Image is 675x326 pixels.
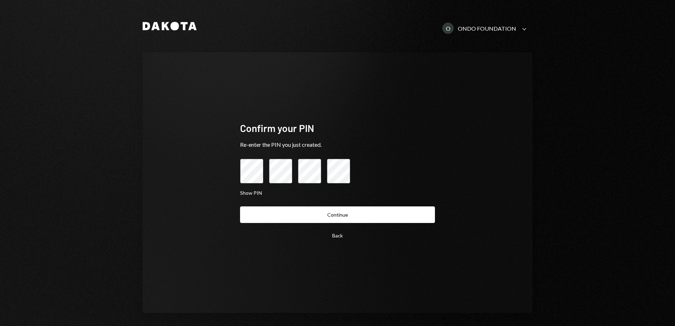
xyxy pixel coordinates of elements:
div: Re-enter the PIN you just created. [240,140,435,149]
button: Show PIN [240,190,262,197]
button: Continue [240,206,435,223]
input: pin code 2 of 4 [269,159,292,183]
input: pin code 1 of 4 [240,159,263,183]
input: pin code 3 of 4 [298,159,321,183]
div: ONDO FOUNDATION [458,25,516,32]
div: Confirm your PIN [240,121,435,135]
input: pin code 4 of 4 [327,159,350,183]
div: O [442,23,454,34]
button: Back [240,227,435,244]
